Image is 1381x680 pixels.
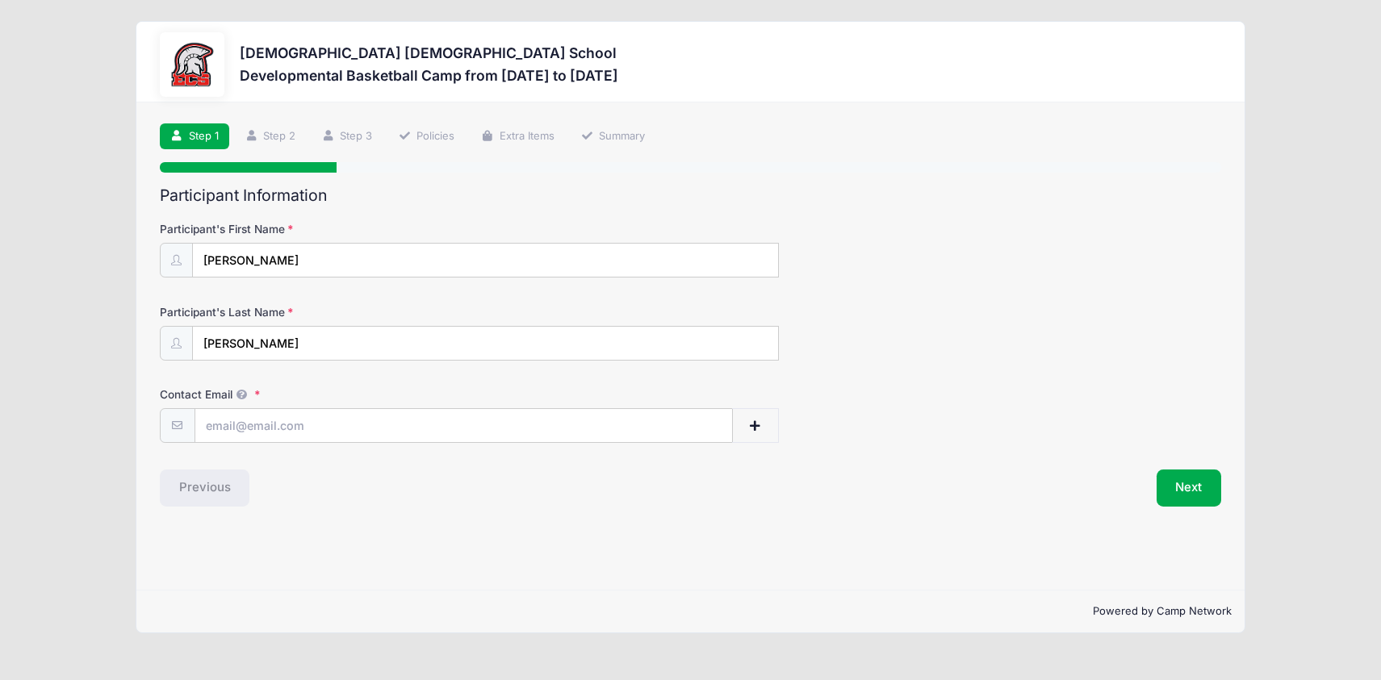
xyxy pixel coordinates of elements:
input: email@email.com [195,408,733,443]
a: Step 1 [160,123,229,150]
h3: [DEMOGRAPHIC_DATA] [DEMOGRAPHIC_DATA] School [240,44,618,61]
label: Participant's First Name [160,221,513,237]
a: Step 3 [311,123,383,150]
h2: Participant Information [160,186,1221,205]
a: Summary [570,123,655,150]
input: Participant's Last Name [192,326,779,361]
a: Extra Items [471,123,565,150]
label: Participant's Last Name [160,304,513,320]
label: Contact Email [160,386,513,403]
p: Powered by Camp Network [149,603,1232,620]
a: Step 2 [234,123,306,150]
a: Policies [388,123,466,150]
h3: Developmental Basketball Camp from [DATE] to [DATE] [240,67,618,84]
input: Participant's First Name [192,243,779,277]
button: Next [1157,469,1222,507]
